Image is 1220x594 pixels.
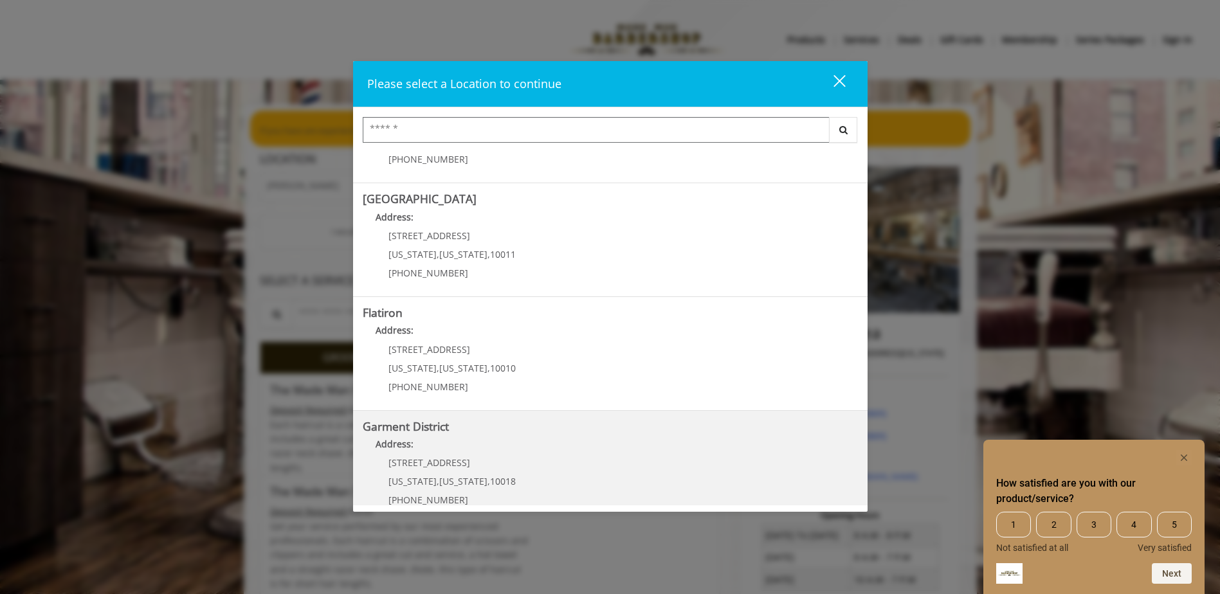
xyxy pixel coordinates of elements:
[836,125,851,134] i: Search button
[487,475,490,487] span: ,
[388,343,470,355] span: [STREET_ADDRESS]
[363,305,403,320] b: Flatiron
[1152,563,1192,584] button: Next question
[490,248,516,260] span: 10011
[437,248,439,260] span: ,
[996,476,1192,507] h2: How satisfied are you with our product/service? Select an option from 1 to 5, with 1 being Not sa...
[388,475,437,487] span: [US_STATE]
[363,117,858,149] div: Center Select
[388,153,468,165] span: [PHONE_NUMBER]
[363,191,477,206] b: [GEOGRAPHIC_DATA]
[388,248,437,260] span: [US_STATE]
[376,438,414,450] b: Address:
[363,419,449,434] b: Garment District
[437,475,439,487] span: ,
[388,230,470,242] span: [STREET_ADDRESS]
[376,211,414,223] b: Address:
[996,512,1031,537] span: 1
[996,543,1068,553] span: Not satisfied at all
[1077,512,1111,537] span: 3
[490,475,516,487] span: 10018
[376,324,414,336] b: Address:
[437,362,439,374] span: ,
[490,362,516,374] span: 10010
[810,71,853,97] button: close dialog
[487,362,490,374] span: ,
[363,117,830,143] input: Search Center
[1036,512,1071,537] span: 2
[1157,512,1192,537] span: 5
[996,450,1192,584] div: How satisfied are you with our product/service? Select an option from 1 to 5, with 1 being Not sa...
[439,362,487,374] span: [US_STATE]
[819,74,844,93] div: close dialog
[996,512,1192,553] div: How satisfied are you with our product/service? Select an option from 1 to 5, with 1 being Not sa...
[388,381,468,393] span: [PHONE_NUMBER]
[1116,512,1151,537] span: 4
[439,248,487,260] span: [US_STATE]
[367,76,561,91] span: Please select a Location to continue
[388,456,470,469] span: [STREET_ADDRESS]
[487,248,490,260] span: ,
[388,267,468,279] span: [PHONE_NUMBER]
[1176,450,1192,465] button: Hide survey
[439,475,487,487] span: [US_STATE]
[1138,543,1192,553] span: Very satisfied
[388,494,468,506] span: [PHONE_NUMBER]
[388,362,437,374] span: [US_STATE]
